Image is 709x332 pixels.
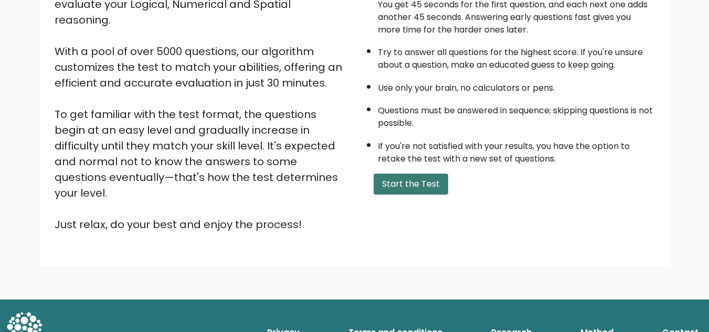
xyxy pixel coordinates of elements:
[378,99,655,130] li: Questions must be answered in sequence; skipping questions is not possible.
[378,41,655,71] li: Try to answer all questions for the highest score. If you're unsure about a question, make an edu...
[374,174,448,195] button: Start the Test
[378,135,655,165] li: If you're not satisfied with your results, you have the option to retake the test with a new set ...
[378,77,655,94] li: Use only your brain, no calculators or pens.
